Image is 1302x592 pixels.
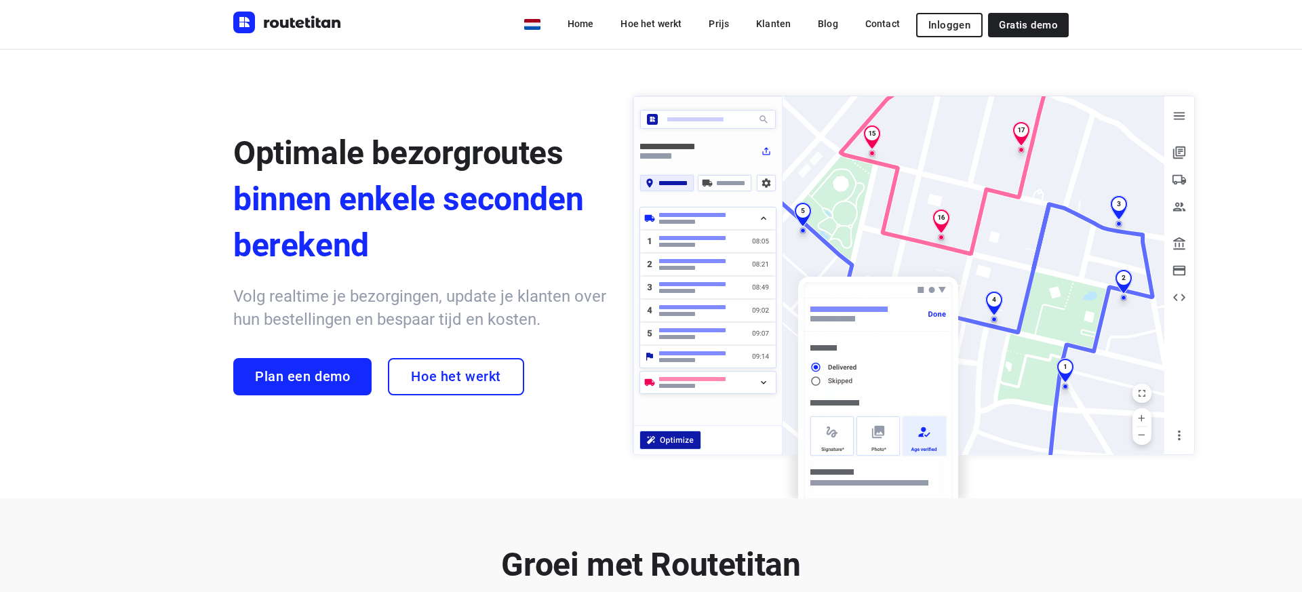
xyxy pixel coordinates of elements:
h6: Volg realtime je bezorgingen, update je klanten over hun bestellingen en bespaar tijd en kosten. [233,285,606,331]
a: Prijs [698,12,740,36]
span: binnen enkele seconden berekend [233,176,606,269]
button: Inloggen [916,13,983,37]
img: illustration [625,87,1203,499]
a: Blog [807,12,849,36]
span: Gratis demo [999,20,1058,31]
a: Plan een demo [233,358,372,395]
a: Gratis demo [988,13,1069,37]
a: Hoe het werkt [388,358,524,395]
span: Hoe het werkt [411,369,500,384]
a: Routetitan [233,12,342,37]
a: Home [557,12,605,36]
img: Routetitan logo [233,12,342,33]
span: Optimale bezorgroutes [233,134,564,172]
b: Groei met Routetitan [501,545,800,584]
span: Inloggen [928,20,970,31]
a: Hoe het werkt [610,12,692,36]
span: Plan een demo [255,369,350,384]
a: Contact [854,12,911,36]
a: Klanten [745,12,802,36]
